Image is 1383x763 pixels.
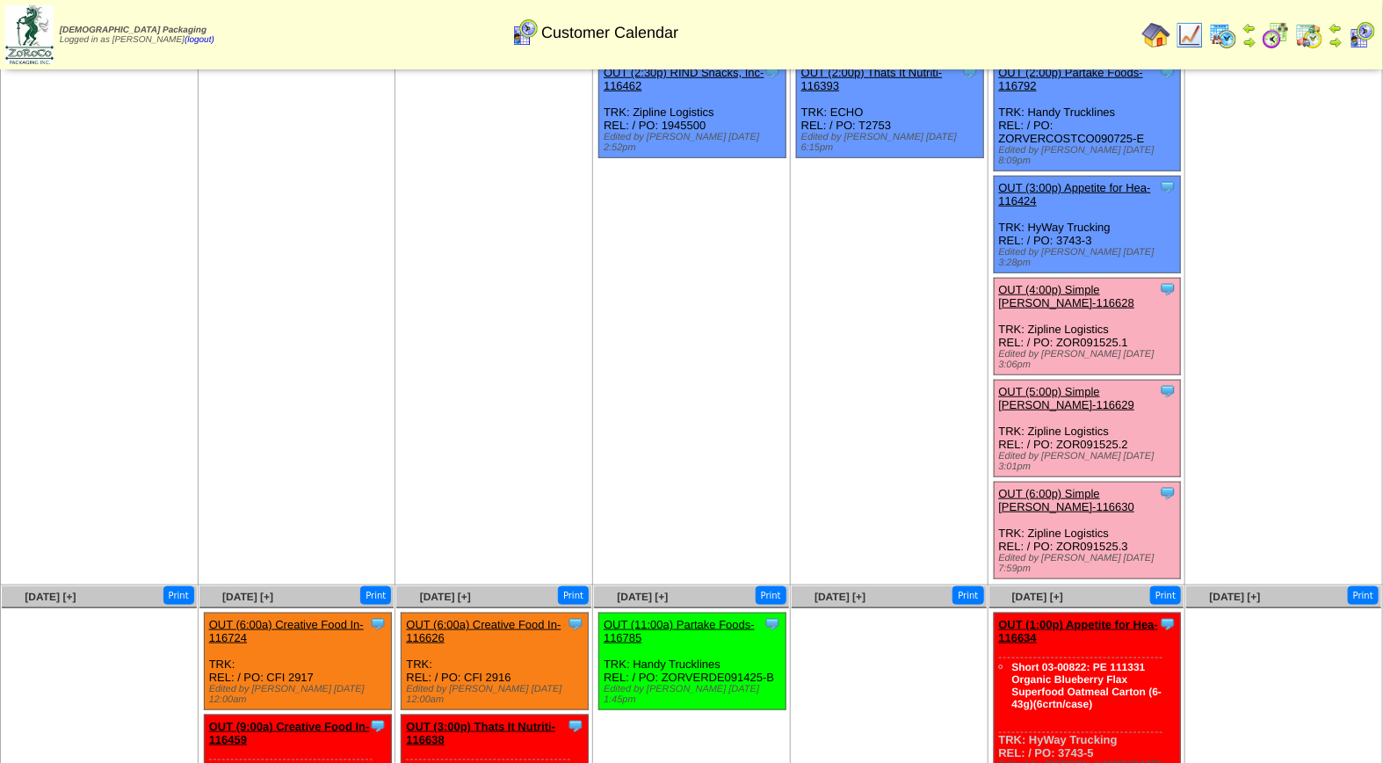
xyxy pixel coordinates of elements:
div: Edited by [PERSON_NAME] [DATE] 6:15pm [801,132,983,153]
a: [DATE] [+] [25,591,76,603]
img: line_graph.gif [1176,21,1204,49]
button: Print [1348,586,1379,605]
div: Edited by [PERSON_NAME] [DATE] 12:00am [209,684,391,705]
a: Short 03-00822: PE 111331 Organic Blueberry Flax Superfood Oatmeal Carton (6-43g)(6crtn/case) [1012,661,1162,710]
button: Print [1150,586,1181,605]
div: TRK: REL: / PO: CFI 2917 [204,614,391,710]
img: home.gif [1142,21,1170,49]
button: Print [558,586,589,605]
a: OUT (6:00p) Simple [PERSON_NAME]-116630 [999,487,1135,513]
a: [DATE] [+] [815,591,865,603]
div: TRK: Handy Trucklines REL: / PO: ZORVERDE091425-B [599,614,786,710]
a: [DATE] [+] [420,591,471,603]
div: TRK: HyWay Trucking REL: / PO: 3743-3 [994,177,1181,273]
img: arrowright.gif [1329,35,1343,49]
img: Tooltip [1159,615,1177,633]
a: OUT (5:00p) Simple [PERSON_NAME]-116629 [999,385,1135,411]
img: calendarcustomer.gif [1348,21,1376,49]
button: Print [163,586,194,605]
img: Tooltip [369,717,387,735]
div: Edited by [PERSON_NAME] [DATE] 7:59pm [999,553,1181,574]
div: Edited by [PERSON_NAME] [DATE] 1:45pm [604,684,786,705]
div: Edited by [PERSON_NAME] [DATE] 2:52pm [604,132,786,153]
div: Edited by [PERSON_NAME] [DATE] 3:28pm [999,247,1181,268]
div: TRK: Zipline Logistics REL: / PO: ZOR091525.2 [994,381,1181,477]
img: arrowleft.gif [1242,21,1256,35]
div: TRK: Handy Trucklines REL: / PO: ZORVERCOSTCO090725-E [994,62,1181,171]
span: [DEMOGRAPHIC_DATA] Packaging [60,25,206,35]
button: Print [360,586,391,605]
img: arrowleft.gif [1329,21,1343,35]
img: Tooltip [1159,280,1177,298]
button: Print [952,586,983,605]
img: Tooltip [369,615,387,633]
button: Print [756,586,786,605]
a: OUT (2:30p) RIND Snacks, Inc-116462 [604,66,764,92]
a: [DATE] [+] [1210,591,1261,603]
img: Tooltip [567,615,584,633]
a: OUT (9:00a) Creative Food In-116459 [209,720,370,746]
a: OUT (6:00a) Creative Food In-116724 [209,618,364,644]
img: calendarcustomer.gif [510,18,539,47]
div: TRK: REL: / PO: CFI 2916 [402,614,589,710]
a: OUT (3:00p) Thats It Nutriti-116638 [406,720,555,746]
img: Tooltip [1159,382,1177,400]
a: (logout) [185,35,214,45]
a: OUT (2:00p) Partake Foods-116792 [999,66,1144,92]
a: [DATE] [+] [1012,591,1063,603]
img: Tooltip [1159,178,1177,196]
div: Edited by [PERSON_NAME] [DATE] 12:00am [406,684,588,705]
a: [DATE] [+] [222,591,273,603]
img: arrowright.gif [1242,35,1256,49]
a: OUT (11:00a) Partake Foods-116785 [604,618,755,644]
div: Edited by [PERSON_NAME] [DATE] 3:01pm [999,451,1181,472]
img: calendarinout.gif [1295,21,1323,49]
div: TRK: Zipline Logistics REL: / PO: 1945500 [599,62,786,158]
img: calendarblend.gif [1262,21,1290,49]
img: calendarprod.gif [1209,21,1237,49]
img: Tooltip [1159,484,1177,502]
a: OUT (1:00p) Appetite for Hea-116634 [999,618,1159,644]
span: Logged in as [PERSON_NAME] [60,25,214,45]
div: TRK: ECHO REL: / PO: T2753 [796,62,983,158]
img: Tooltip [567,717,584,735]
div: TRK: Zipline Logistics REL: / PO: ZOR091525.1 [994,279,1181,375]
a: OUT (6:00a) Creative Food In-116626 [406,618,561,644]
a: OUT (4:00p) Simple [PERSON_NAME]-116628 [999,283,1135,309]
div: Edited by [PERSON_NAME] [DATE] 3:06pm [999,349,1181,370]
a: OUT (3:00p) Appetite for Hea-116424 [999,181,1151,207]
div: TRK: Zipline Logistics REL: / PO: ZOR091525.3 [994,483,1181,579]
a: OUT (2:00p) Thats It Nutriti-116393 [801,66,943,92]
div: Edited by [PERSON_NAME] [DATE] 8:09pm [999,145,1181,166]
img: zoroco-logo-small.webp [5,5,54,64]
img: Tooltip [764,615,781,633]
span: Customer Calendar [541,24,678,42]
a: [DATE] [+] [617,591,668,603]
